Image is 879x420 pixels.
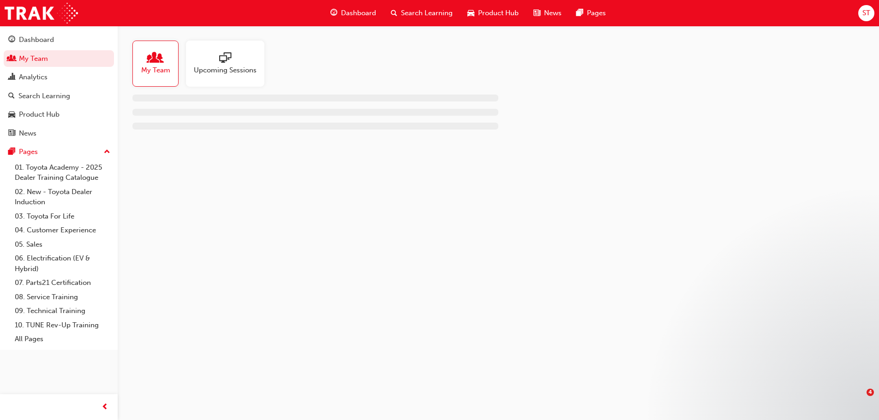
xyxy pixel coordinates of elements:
div: Analytics [19,72,48,83]
span: Product Hub [478,8,519,18]
a: Upcoming Sessions [186,41,272,87]
a: 03. Toyota For Life [11,209,114,224]
div: Dashboard [19,35,54,45]
a: Analytics [4,69,114,86]
span: prev-icon [102,402,108,413]
span: news-icon [533,7,540,19]
span: guage-icon [8,36,15,44]
span: Dashboard [341,8,376,18]
span: 4 [867,389,874,396]
span: sessionType_ONLINE_URL-icon [219,52,231,65]
span: search-icon [391,7,397,19]
span: chart-icon [8,73,15,82]
a: pages-iconPages [569,4,613,23]
span: Search Learning [401,8,453,18]
span: guage-icon [330,7,337,19]
span: ST [862,8,870,18]
span: Pages [587,8,606,18]
span: car-icon [8,111,15,119]
a: Dashboard [4,31,114,48]
span: people-icon [149,52,161,65]
img: Trak [5,3,78,24]
a: guage-iconDashboard [323,4,383,23]
a: 05. Sales [11,237,114,252]
span: pages-icon [576,7,583,19]
a: Search Learning [4,88,114,105]
a: My Team [4,50,114,67]
a: Product Hub [4,106,114,123]
a: 01. Toyota Academy - 2025 Dealer Training Catalogue [11,160,114,185]
a: 07. Parts21 Certification [11,276,114,290]
span: car-icon [467,7,474,19]
a: car-iconProduct Hub [460,4,526,23]
a: 02. New - Toyota Dealer Induction [11,185,114,209]
a: All Pages [11,332,114,346]
iframe: Intercom live chat [848,389,870,411]
a: 09. Technical Training [11,304,114,318]
div: Pages [19,147,38,157]
a: 06. Electrification (EV & Hybrid) [11,251,114,276]
a: My Team [132,41,186,87]
button: ST [858,5,874,21]
a: news-iconNews [526,4,569,23]
span: pages-icon [8,148,15,156]
div: Search Learning [18,91,70,101]
button: Pages [4,143,114,160]
span: search-icon [8,92,15,101]
a: search-iconSearch Learning [383,4,460,23]
a: 08. Service Training [11,290,114,304]
div: Product Hub [19,109,60,120]
a: News [4,125,114,142]
a: 04. Customer Experience [11,223,114,237]
span: News [544,8,562,18]
span: Upcoming Sessions [194,65,257,76]
button: DashboardMy TeamAnalyticsSearch LearningProduct HubNews [4,30,114,143]
a: 10. TUNE Rev-Up Training [11,318,114,332]
span: people-icon [8,55,15,63]
span: news-icon [8,130,15,138]
span: up-icon [104,146,110,158]
span: My Team [141,65,170,76]
div: News [19,128,36,139]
